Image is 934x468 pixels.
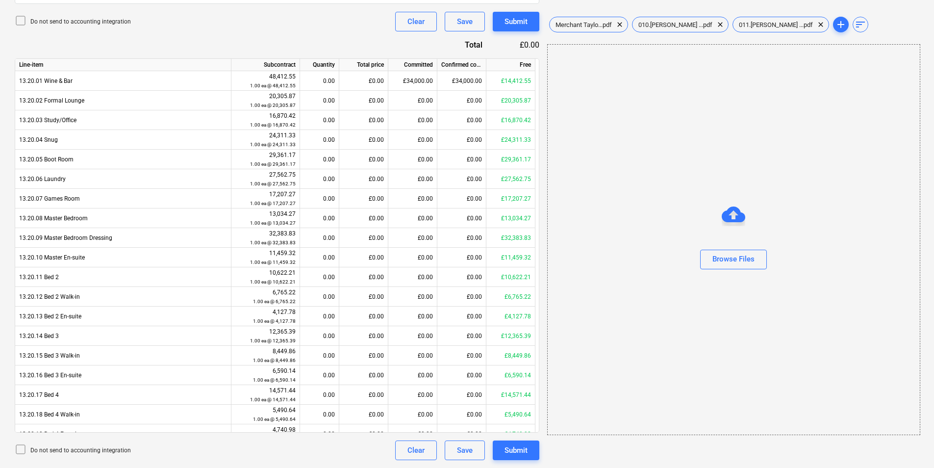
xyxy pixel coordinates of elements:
iframe: Chat Widget [885,421,934,468]
small: 1.00 ea @ 12,365.39 [250,338,296,343]
div: 0.00 [304,385,335,405]
div: £0.00 [437,267,486,287]
div: £32,383.83 [486,228,535,248]
div: 010.[PERSON_NAME] ...pdf [632,17,729,32]
div: 0.00 [304,405,335,424]
div: £0.00 [437,385,486,405]
div: 011.[PERSON_NAME] ...pdf [732,17,829,32]
small: 1.00 ea @ 5,490.64 [253,416,296,422]
div: 0.00 [304,267,335,287]
div: £6,765.22 [486,287,535,307]
small: 1.00 ea @ 29,361.17 [250,161,296,167]
div: £0.00 [339,267,388,287]
div: Submit [505,444,528,457]
div: Submit [505,15,528,28]
span: Merchant Taylo...pdf [550,21,618,28]
div: 11,459.32 [235,249,296,267]
div: £6,590.14 [486,365,535,385]
div: 24,311.33 [235,131,296,149]
div: £12,365.39 [486,326,535,346]
div: £11,459.32 [486,248,535,267]
div: £0.00 [339,189,388,208]
span: 13.20.10 Master En-suite [19,254,85,261]
span: 13.20.14 Bed 3 [19,333,59,339]
span: 13.20.06 Laundry [19,176,66,182]
small: 1.00 ea @ 8,449.86 [253,358,296,363]
small: 1.00 ea @ 13,034.27 [250,220,296,226]
div: 48,412.55 [235,72,296,90]
p: Do not send to accounting integration [30,446,131,455]
div: 13,034.27 [235,209,296,228]
div: Clear [407,15,425,28]
div: 16,870.42 [235,111,296,130]
div: 8,449.86 [235,347,296,365]
div: £0.00 [388,287,437,307]
span: 13.20.01 Wine & Bar [19,78,73,84]
span: 13.20.16 Bed 3 En-suite [19,372,81,379]
div: 0.00 [304,424,335,444]
div: £0.00 [339,150,388,169]
div: £0.00 [437,424,486,444]
div: Confirmed costs [437,59,486,71]
button: Submit [493,12,539,31]
span: 010.[PERSON_NAME] ...pdf [632,21,718,28]
div: £0.00 [388,169,437,189]
small: 1.00 ea @ 48,412.55 [250,83,296,88]
button: Browse Files [700,250,767,269]
span: 13.20.02 Formal Lounge [19,97,84,104]
div: 0.00 [304,307,335,326]
div: £0.00 [437,307,486,326]
div: 0.00 [304,326,335,346]
div: £13,034.27 [486,208,535,228]
div: Browse Files [712,253,755,265]
div: £0.00 [388,150,437,169]
div: £0.00 [437,287,486,307]
span: clear [815,19,827,30]
div: £0.00 [339,326,388,346]
div: £0.00 [388,385,437,405]
div: 5,490.64 [235,406,296,424]
button: Clear [395,12,437,31]
span: 13.20.13 Bed 2 En-suite [19,313,81,320]
span: sort [855,19,866,30]
div: 0.00 [304,346,335,365]
small: 1.00 ea @ 11,459.32 [250,260,296,265]
div: £24,311.33 [486,130,535,150]
small: 1.00 ea @ 20,305.87 [250,103,296,108]
div: £0.00 [339,110,388,130]
div: £0.00 [437,228,486,248]
div: £0.00 [339,208,388,228]
div: £34,000.00 [388,71,437,91]
small: 1.00 ea @ 32,383.83 [250,240,296,245]
div: 6,590.14 [235,366,296,385]
div: 0.00 [304,71,335,91]
span: 13.20.04 Snug [19,136,58,143]
div: 4,740.98 [235,425,296,443]
div: 4,127.78 [235,308,296,326]
div: £0.00 [388,326,437,346]
div: £0.00 [437,326,486,346]
div: Free [486,59,535,71]
span: 13.20.15 Bed 3 Walk-in [19,352,80,359]
div: £0.00 [339,91,388,110]
div: £0.00 [339,71,388,91]
div: £20,305.87 [486,91,535,110]
div: 0.00 [304,130,335,150]
div: Merchant Taylo...pdf [549,17,628,32]
div: £0.00 [339,385,388,405]
div: 0.00 [304,208,335,228]
span: 13.20.17 Bed 4 [19,391,59,398]
span: 13.20.18 Bed 4 Walk-in [19,411,80,418]
div: 12,365.39 [235,327,296,345]
div: £0.00 [437,189,486,208]
div: £27,562.75 [486,169,535,189]
small: 1.00 ea @ 14,571.44 [250,397,296,402]
span: 13.20.11 Bed 2 [19,274,59,281]
div: 0.00 [304,365,335,385]
div: £14,571.44 [486,385,535,405]
div: £4,127.78 [486,307,535,326]
span: 13.20.12 Bed 2 Walk-in [19,293,80,300]
small: 1.00 ea @ 17,207.27 [250,201,296,206]
div: £0.00 [437,110,486,130]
